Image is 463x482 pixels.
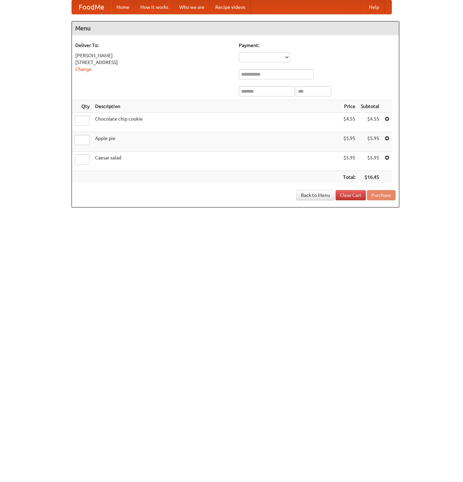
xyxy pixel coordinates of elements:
[340,100,358,113] th: Price
[358,152,382,171] td: $5.95
[358,113,382,132] td: $4.55
[358,171,382,184] th: $16.45
[296,190,335,200] a: Back to Menu
[358,132,382,152] td: $5.95
[174,0,210,14] a: Who we are
[92,132,340,152] td: Apple pie
[135,0,174,14] a: How it works
[340,132,358,152] td: $5.95
[75,52,232,59] div: [PERSON_NAME]
[364,0,385,14] a: Help
[75,59,232,66] div: [STREET_ADDRESS]
[210,0,251,14] a: Recipe videos
[72,100,92,113] th: Qty
[75,42,232,49] h5: Deliver To:
[75,66,92,72] a: Change
[340,113,358,132] td: $4.55
[340,171,358,184] th: Total:
[111,0,135,14] a: Home
[92,113,340,132] td: Chocolate chip cookie
[92,100,340,113] th: Description
[72,21,399,35] h4: Menu
[358,100,382,113] th: Subtotal
[92,152,340,171] td: Caesar salad
[367,190,396,200] button: Purchase
[239,42,396,49] h5: Payment:
[72,0,111,14] a: FoodMe
[340,152,358,171] td: $5.95
[336,190,366,200] a: Clear Cart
